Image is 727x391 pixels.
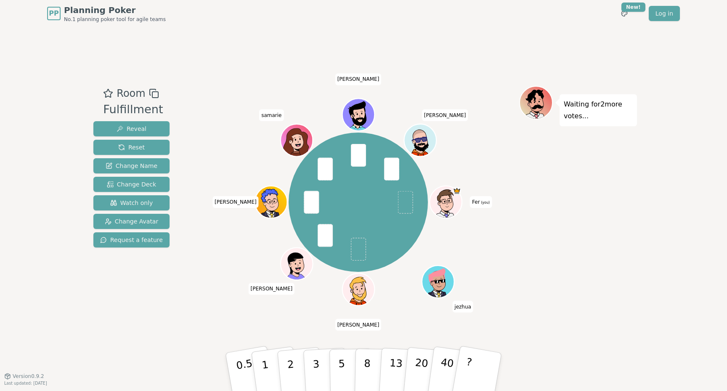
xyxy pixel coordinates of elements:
[212,196,259,208] span: Click to change your name
[617,6,632,21] button: New!
[100,236,163,244] span: Request a feature
[93,232,170,247] button: Request a feature
[453,187,461,195] span: Fer is the host
[49,8,58,19] span: PP
[422,109,468,121] span: Click to change your name
[103,86,113,101] button: Add as favourite
[621,3,645,12] div: New!
[649,6,680,21] a: Log in
[335,73,382,85] span: Click to change your name
[430,187,461,217] button: Click to change your avatar
[248,283,295,295] span: Click to change your name
[4,373,44,380] button: Version0.9.2
[93,140,170,155] button: Reset
[335,319,382,331] span: Click to change your name
[47,4,166,23] a: PPPlanning PokerNo.1 planning poker tool for agile teams
[93,177,170,192] button: Change Deck
[452,301,473,313] span: Click to change your name
[93,214,170,229] button: Change Avatar
[117,86,145,101] span: Room
[64,16,166,23] span: No.1 planning poker tool for agile teams
[107,180,156,189] span: Change Deck
[13,373,44,380] span: Version 0.9.2
[259,109,284,121] span: Click to change your name
[110,199,153,207] span: Watch only
[117,125,146,133] span: Reveal
[470,196,492,208] span: Click to change your name
[118,143,145,152] span: Reset
[103,101,163,118] div: Fulfillment
[105,217,159,226] span: Change Avatar
[564,98,633,122] p: Waiting for 2 more votes...
[93,158,170,173] button: Change Name
[106,162,157,170] span: Change Name
[64,4,166,16] span: Planning Poker
[480,201,490,205] span: (you)
[93,121,170,136] button: Reveal
[93,195,170,210] button: Watch only
[4,381,47,386] span: Last updated: [DATE]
